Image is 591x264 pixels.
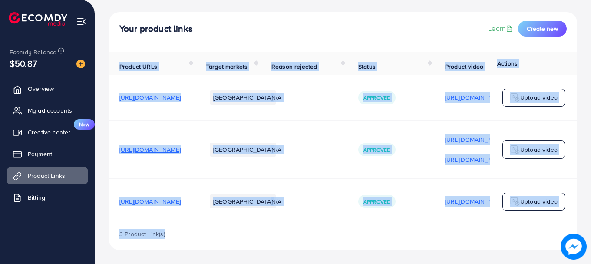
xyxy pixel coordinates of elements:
span: New [74,119,95,130]
li: [GEOGRAPHIC_DATA] [210,90,276,104]
a: Product Links [7,167,88,184]
li: [GEOGRAPHIC_DATA] [210,143,276,157]
button: Create new [518,21,567,37]
a: Billing [7,189,88,206]
span: Actions [497,59,518,68]
p: [URL][DOMAIN_NAME] [445,92,506,103]
span: Billing [28,193,45,202]
span: My ad accounts [28,106,72,115]
p: [URL][DOMAIN_NAME] [445,134,506,145]
span: Product video [445,62,483,71]
img: logo [9,12,67,26]
span: Create new [527,24,558,33]
a: My ad accounts [7,102,88,119]
span: [URL][DOMAIN_NAME] [119,145,181,154]
span: [URL][DOMAIN_NAME] [119,93,181,102]
span: Reason rejected [271,62,317,71]
span: Product URLs [119,62,157,71]
span: Approved [363,198,390,205]
span: $50.87 [10,57,37,70]
img: logo [510,144,520,155]
h4: Your product links [119,23,193,34]
a: Creative centerNew [7,124,88,141]
span: N/A [271,93,281,102]
p: Upload video [520,144,558,155]
span: N/A [271,197,281,206]
li: [GEOGRAPHIC_DATA] [210,194,276,208]
span: Approved [363,146,390,154]
span: Payment [28,150,52,158]
span: Product Links [28,171,65,180]
img: logo [510,196,520,207]
img: menu [76,17,86,27]
p: [URL][DOMAIN_NAME] [445,196,506,207]
a: Learn [488,23,515,33]
img: image [76,60,85,68]
p: Upload video [520,92,558,103]
a: Overview [7,80,88,97]
span: Ecomdy Balance [10,48,56,57]
span: Approved [363,94,390,101]
p: [URL][DOMAIN_NAME] [445,154,506,165]
img: image [561,234,587,260]
img: logo [510,92,520,103]
span: 3 Product Link(s) [119,230,165,238]
span: Creative center [28,128,70,137]
a: Payment [7,145,88,163]
span: N/A [271,145,281,154]
span: Status [358,62,376,71]
span: Overview [28,84,54,93]
span: [URL][DOMAIN_NAME] [119,197,181,206]
p: Upload video [520,196,558,207]
span: Target markets [206,62,248,71]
